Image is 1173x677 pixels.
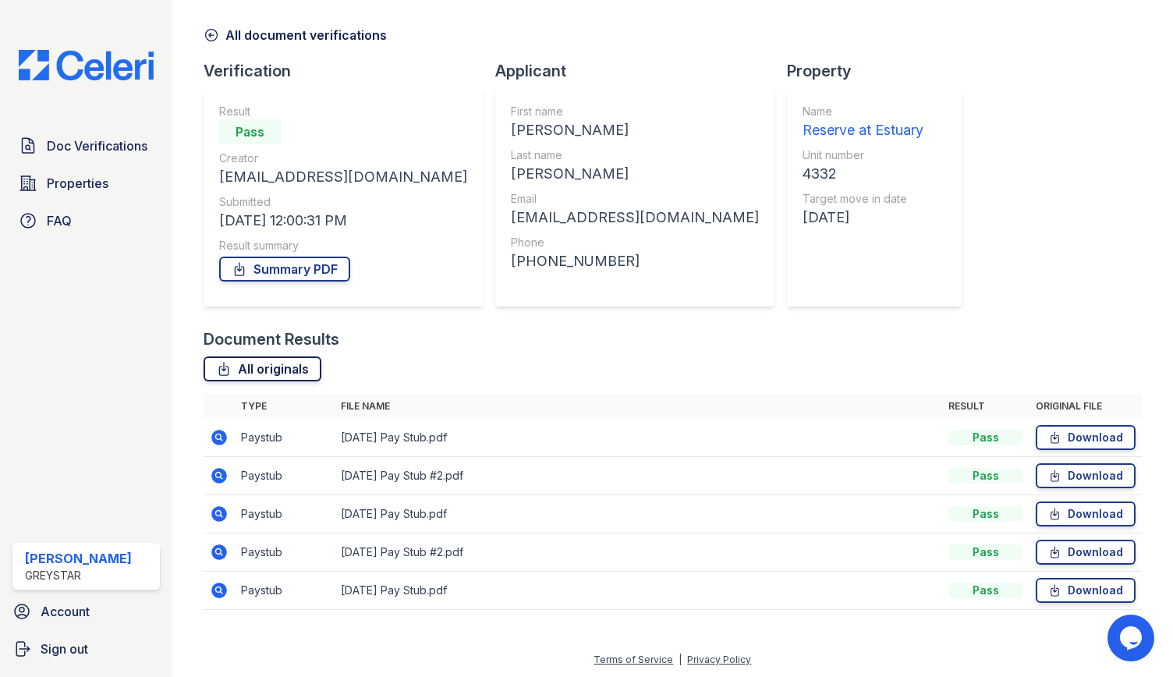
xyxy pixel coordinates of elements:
div: First name [511,104,759,119]
a: Sign out [6,633,166,665]
div: Pass [948,506,1023,522]
span: Properties [47,174,108,193]
div: Result summary [219,238,467,253]
div: | [679,654,682,665]
td: Paystub [235,457,335,495]
div: [DATE] 12:00:31 PM [219,210,467,232]
a: All originals [204,356,321,381]
td: Paystub [235,533,335,572]
td: Paystub [235,572,335,610]
div: Pass [219,119,282,144]
div: Last name [511,147,759,163]
a: Download [1036,578,1136,603]
iframe: chat widget [1107,615,1157,661]
div: [PERSON_NAME] [511,119,759,141]
div: Name [803,104,923,119]
a: Summary PDF [219,257,350,282]
span: Account [41,602,90,621]
td: [DATE] Pay Stub.pdf [335,419,942,457]
div: [PERSON_NAME] [25,549,132,568]
th: Type [235,394,335,419]
div: [DATE] [803,207,923,229]
th: File name [335,394,942,419]
div: Submitted [219,194,467,210]
div: Email [511,191,759,207]
div: Phone [511,235,759,250]
div: Pass [948,544,1023,560]
span: Sign out [41,640,88,658]
div: Verification [204,60,495,82]
td: [DATE] Pay Stub.pdf [335,495,942,533]
div: Creator [219,151,467,166]
div: [PHONE_NUMBER] [511,250,759,272]
a: Doc Verifications [12,130,160,161]
td: [DATE] Pay Stub #2.pdf [335,457,942,495]
div: 4332 [803,163,923,185]
span: FAQ [47,211,72,230]
a: Download [1036,425,1136,450]
div: Greystar [25,568,132,583]
div: Result [219,104,467,119]
a: Account [6,596,166,627]
div: Document Results [204,328,339,350]
div: Property [787,60,974,82]
span: Doc Verifications [47,136,147,155]
td: [DATE] Pay Stub.pdf [335,572,942,610]
div: Pass [948,430,1023,445]
div: Target move in date [803,191,923,207]
td: Paystub [235,419,335,457]
a: Properties [12,168,160,199]
a: FAQ [12,205,160,236]
div: Applicant [495,60,787,82]
a: Download [1036,540,1136,565]
div: Pass [948,583,1023,598]
a: Privacy Policy [687,654,751,665]
a: Name Reserve at Estuary [803,104,923,141]
th: Result [942,394,1029,419]
a: Download [1036,502,1136,526]
div: [PERSON_NAME] [511,163,759,185]
a: Download [1036,463,1136,488]
div: [EMAIL_ADDRESS][DOMAIN_NAME] [219,166,467,188]
div: Pass [948,468,1023,484]
td: [DATE] Pay Stub #2.pdf [335,533,942,572]
div: Unit number [803,147,923,163]
th: Original file [1029,394,1142,419]
a: All document verifications [204,26,387,44]
img: CE_Logo_Blue-a8612792a0a2168367f1c8372b55b34899dd931a85d93a1a3d3e32e68fde9ad4.png [6,50,166,80]
div: Reserve at Estuary [803,119,923,141]
a: Terms of Service [594,654,673,665]
div: [EMAIL_ADDRESS][DOMAIN_NAME] [511,207,759,229]
td: Paystub [235,495,335,533]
